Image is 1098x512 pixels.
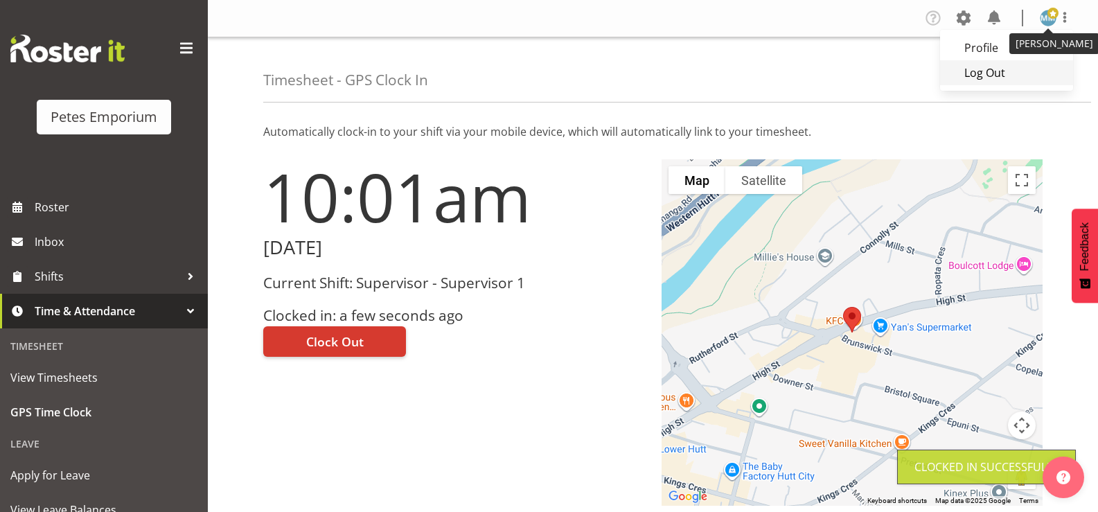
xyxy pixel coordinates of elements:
[263,72,428,88] h4: Timesheet - GPS Clock In
[263,326,406,357] button: Clock Out
[263,308,645,324] h3: Clocked in: a few seconds ago
[1056,470,1070,484] img: help-xxl-2.png
[665,488,711,506] img: Google
[1008,166,1036,194] button: Toggle fullscreen view
[914,459,1059,475] div: Clocked in Successfully
[263,237,645,258] h2: [DATE]
[1072,209,1098,303] button: Feedback - Show survey
[1040,10,1056,26] img: mandy-mosley3858.jpg
[1008,412,1036,439] button: Map camera controls
[306,333,364,351] span: Clock Out
[665,488,711,506] a: Open this area in Google Maps (opens a new window)
[3,332,204,360] div: Timesheet
[35,301,180,321] span: Time & Attendance
[51,107,157,127] div: Petes Emporium
[10,465,197,486] span: Apply for Leave
[3,395,204,430] a: GPS Time Clock
[1019,497,1038,504] a: Terms (opens in new tab)
[668,166,725,194] button: Show street map
[3,458,204,493] a: Apply for Leave
[1079,222,1091,271] span: Feedback
[940,35,1073,60] a: Profile
[3,360,204,395] a: View Timesheets
[35,231,201,252] span: Inbox
[10,35,125,62] img: Rosterit website logo
[867,496,927,506] button: Keyboard shortcuts
[10,402,197,423] span: GPS Time Clock
[263,275,645,291] h3: Current Shift: Supervisor - Supervisor 1
[35,197,201,218] span: Roster
[10,367,197,388] span: View Timesheets
[35,266,180,287] span: Shifts
[725,166,802,194] button: Show satellite imagery
[940,60,1073,85] a: Log Out
[263,159,645,234] h1: 10:01am
[3,430,204,458] div: Leave
[263,123,1043,140] p: Automatically clock-in to your shift via your mobile device, which will automatically link to you...
[935,497,1011,504] span: Map data ©2025 Google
